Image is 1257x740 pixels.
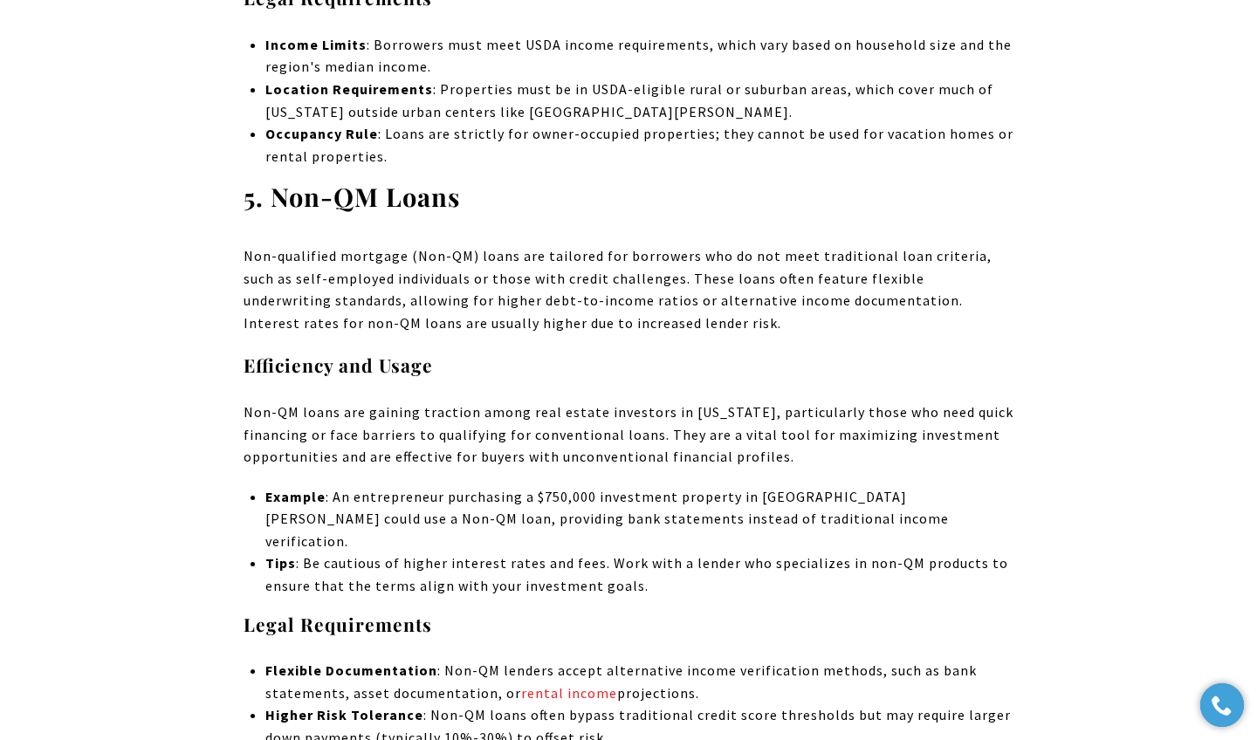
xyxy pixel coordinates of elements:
[265,34,1013,79] p: : Borrowers must meet USDA income requirements, which vary based on household size and the region...
[265,486,1013,553] p: : An entrepreneur purchasing a $750,000 investment property in [GEOGRAPHIC_DATA][PERSON_NAME] cou...
[521,684,617,702] a: rental income - open in a new tab
[244,180,460,213] strong: 5. Non-QM Loans
[265,488,326,505] strong: Example
[265,36,367,53] strong: Income Limits
[244,401,1013,469] p: Non-QM loans are gaining traction among real estate investors in [US_STATE], particularly those w...
[265,552,1013,597] p: : Be cautious of higher interest rates and fees. Work with a lender who specializes in non-QM pro...
[265,125,378,142] strong: Occupancy Rule
[244,245,1013,334] p: Non-qualified mortgage (Non-QM) loans are tailored for borrowers who do not meet traditional loan...
[898,17,1240,281] iframe: bss-luxurypresence
[244,612,432,636] strong: Legal Requirements
[265,661,437,679] strong: Flexible Documentation
[265,80,433,98] strong: Location Requirements
[265,79,1013,123] p: : Properties must be in USDA-eligible rural or suburban areas, which cover much of [US_STATE] out...
[265,123,1013,168] p: : Loans are strictly for owner-occupied properties; they cannot be used for vacation homes or ren...
[244,353,433,377] strong: Efficiency and Usage
[265,554,296,572] strong: Tips
[265,660,1013,704] p: : Non-QM lenders accept alternative income verification methods, such as bank statements, asset d...
[265,706,423,723] strong: Higher Risk Tolerance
